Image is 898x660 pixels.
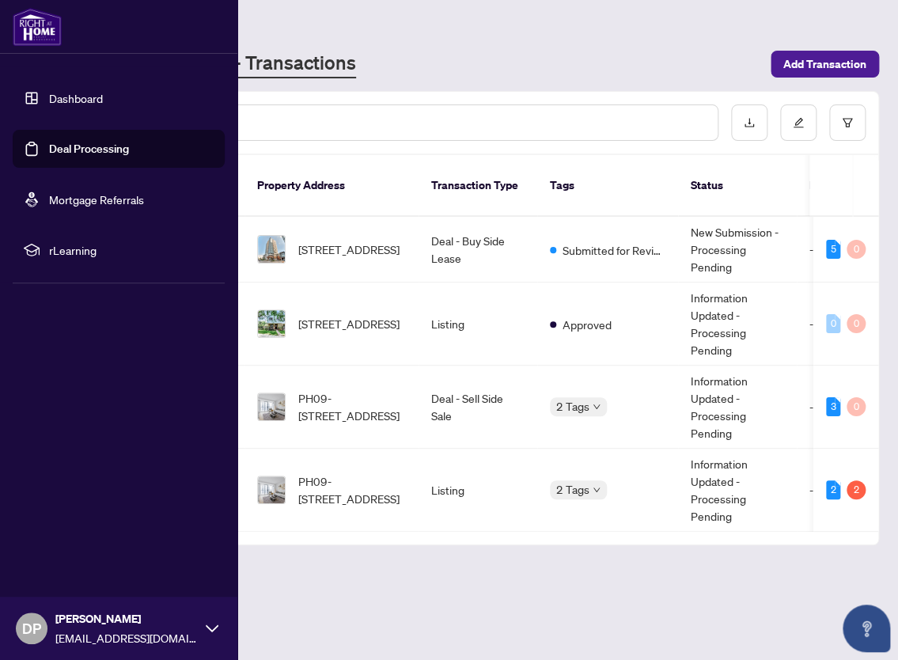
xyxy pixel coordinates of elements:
[797,449,892,532] td: -
[298,472,406,507] span: PH09-[STREET_ADDRESS]
[847,240,866,259] div: 0
[22,617,41,639] span: DP
[678,217,797,283] td: New Submission - Processing Pending
[797,217,892,283] td: -
[826,314,840,333] div: 0
[797,155,892,217] th: Project Name
[780,104,817,141] button: edit
[593,403,601,411] span: down
[797,283,892,366] td: -
[258,236,285,263] img: thumbnail-img
[298,315,400,332] span: [STREET_ADDRESS]
[793,117,804,128] span: edit
[55,629,198,647] span: [EMAIL_ADDRESS][DOMAIN_NAME]
[298,241,400,258] span: [STREET_ADDRESS]
[678,155,797,217] th: Status
[826,480,840,499] div: 2
[731,104,767,141] button: download
[244,155,419,217] th: Property Address
[258,476,285,503] img: thumbnail-img
[537,155,678,217] th: Tags
[826,240,840,259] div: 5
[826,397,840,416] div: 3
[556,480,589,499] span: 2 Tags
[419,217,537,283] td: Deal - Buy Side Lease
[556,397,589,415] span: 2 Tags
[797,366,892,449] td: -
[49,142,129,156] a: Deal Processing
[49,192,144,207] a: Mortgage Referrals
[49,241,214,259] span: rLearning
[678,283,797,366] td: Information Updated - Processing Pending
[49,91,103,105] a: Dashboard
[419,449,537,532] td: Listing
[258,310,285,337] img: thumbnail-img
[419,283,537,366] td: Listing
[678,366,797,449] td: Information Updated - Processing Pending
[419,366,537,449] td: Deal - Sell Side Sale
[13,8,62,46] img: logo
[258,393,285,420] img: thumbnail-img
[843,605,890,652] button: Open asap
[563,316,612,333] span: Approved
[847,397,866,416] div: 0
[593,486,601,494] span: down
[744,117,755,128] span: download
[419,155,537,217] th: Transaction Type
[563,241,665,259] span: Submitted for Review
[847,480,866,499] div: 2
[829,104,866,141] button: filter
[678,449,797,532] td: Information Updated - Processing Pending
[55,610,198,628] span: [PERSON_NAME]
[783,51,866,77] span: Add Transaction
[298,389,406,424] span: PH09-[STREET_ADDRESS]
[847,314,866,333] div: 0
[842,117,853,128] span: filter
[771,51,879,78] button: Add Transaction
